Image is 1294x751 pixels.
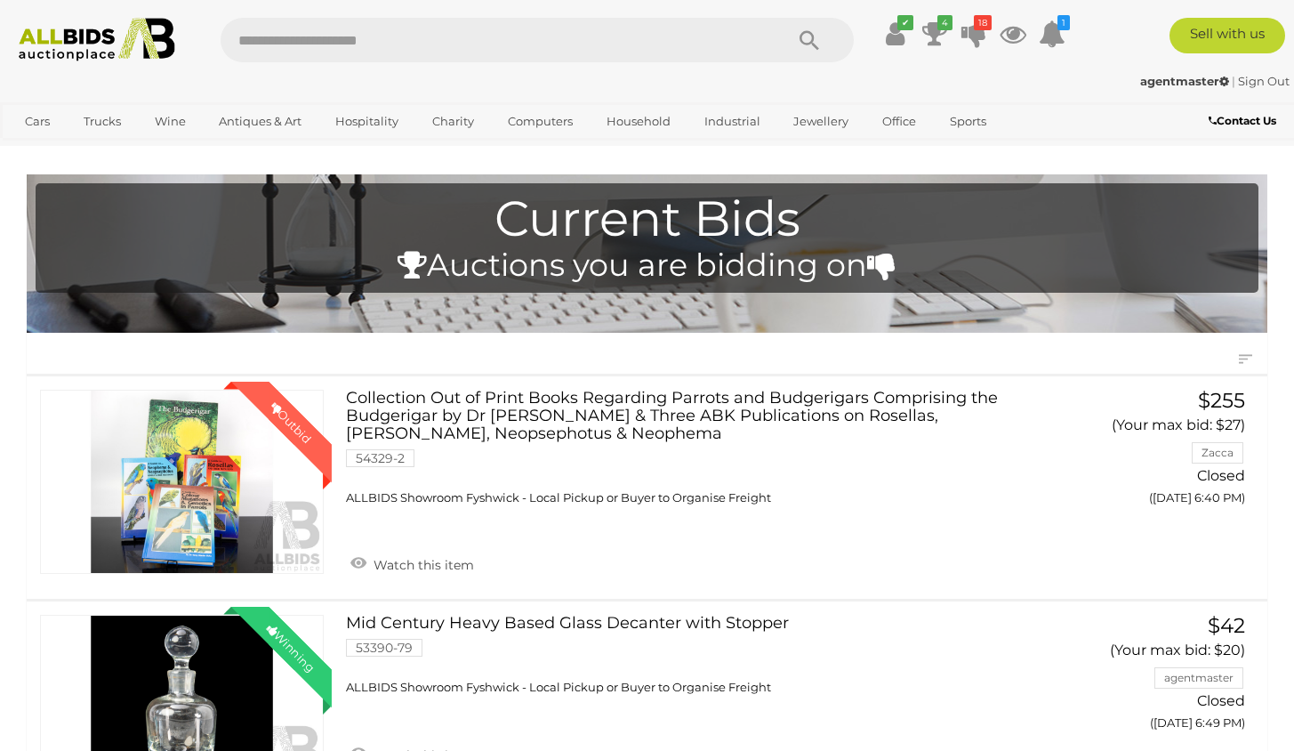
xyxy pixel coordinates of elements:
a: Sports [938,107,998,136]
a: Household [595,107,682,136]
button: Search [765,18,854,62]
h4: Auctions you are bidding on [44,248,1250,283]
a: Collection Out of Print Books Regarding Parrots and Budgerigars Comprising the Budgerigar by Dr [... [359,390,1048,505]
a: $42 (Your max bid: $20) agentmaster Closed ([DATE] 6:49 PM) [1074,615,1250,739]
i: 1 [1057,15,1070,30]
img: Allbids.com.au [10,18,184,61]
a: Sell with us [1169,18,1286,53]
a: Office [871,107,928,136]
h1: Current Bids [44,192,1250,246]
a: Charity [421,107,486,136]
span: | [1232,74,1235,88]
a: [GEOGRAPHIC_DATA] [13,136,163,166]
a: Watch this item [346,550,478,577]
a: Mid Century Heavy Based Glass Decanter with Stopper 53390-79 ALLBIDS Showroom Fyshwick - Local Pi... [359,615,1048,695]
a: Contact Us [1209,111,1281,131]
b: Contact Us [1209,114,1276,127]
strong: agentmaster [1140,74,1229,88]
a: agentmaster [1140,74,1232,88]
a: Trucks [72,107,133,136]
span: Watch this item [369,557,474,573]
div: Outbid [250,382,332,464]
i: ✔ [897,15,913,30]
a: Outbid [40,390,324,573]
a: Sign Out [1238,74,1290,88]
i: 4 [937,15,952,30]
span: $42 [1208,613,1245,638]
a: 1 [1039,18,1065,50]
a: Computers [496,107,584,136]
a: 18 [960,18,987,50]
a: Wine [143,107,197,136]
span: $255 [1198,388,1245,413]
div: Winning [250,607,332,689]
a: Jewellery [782,107,860,136]
a: ✔ [882,18,909,50]
a: Antiques & Art [207,107,313,136]
a: Hospitality [324,107,410,136]
i: 18 [974,15,992,30]
a: Industrial [693,107,772,136]
a: 4 [921,18,948,50]
a: Cars [13,107,61,136]
a: $255 (Your max bid: $27) Zacca Closed ([DATE] 6:40 PM) [1074,390,1250,514]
